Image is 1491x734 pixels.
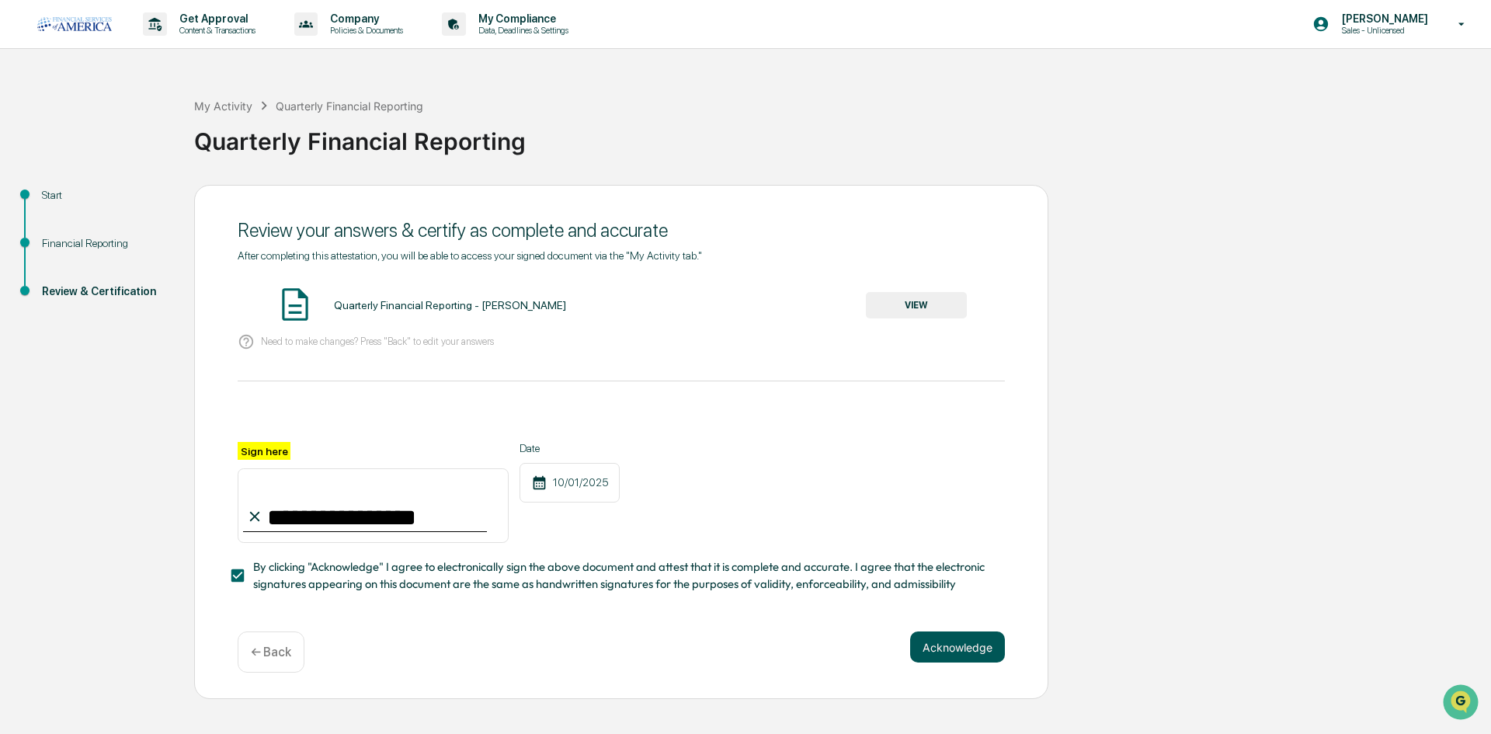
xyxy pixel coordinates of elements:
[42,235,169,252] div: Financial Reporting
[53,119,255,134] div: Start new chat
[128,196,193,211] span: Attestations
[520,463,620,503] div: 10/01/2025
[276,99,423,113] div: Quarterly Financial Reporting
[318,12,411,25] p: Company
[106,190,199,217] a: 🗄️Attestations
[466,25,576,36] p: Data, Deadlines & Settings
[1329,25,1436,36] p: Sales - Unlicensed
[155,263,188,275] span: Pylon
[276,285,315,324] img: Document Icon
[910,631,1005,663] button: Acknowledge
[194,115,1483,155] div: Quarterly Financial Reporting
[31,196,100,211] span: Preclearance
[194,99,252,113] div: My Activity
[16,119,43,147] img: 1746055101610-c473b297-6a78-478c-a979-82029cc54cd1
[238,249,702,262] span: After completing this attestation, you will be able to access your signed document via the "My Ac...
[1441,683,1483,725] iframe: Open customer support
[37,17,112,31] img: logo
[42,284,169,300] div: Review & Certification
[31,225,98,241] span: Data Lookup
[113,197,125,210] div: 🗄️
[53,134,196,147] div: We're available if you need us!
[251,645,291,659] p: ← Back
[167,12,263,25] p: Get Approval
[866,292,967,318] button: VIEW
[253,558,992,593] span: By clicking "Acknowledge" I agree to electronically sign the above document and attest that it is...
[9,219,104,247] a: 🔎Data Lookup
[318,25,411,36] p: Policies & Documents
[16,227,28,239] div: 🔎
[520,442,620,454] label: Date
[42,187,169,204] div: Start
[16,197,28,210] div: 🖐️
[334,299,566,311] div: Quarterly Financial Reporting - [PERSON_NAME]
[238,219,1005,242] div: Review your answers & certify as complete and accurate
[167,25,263,36] p: Content & Transactions
[466,12,576,25] p: My Compliance
[238,442,290,460] label: Sign here
[1329,12,1436,25] p: [PERSON_NAME]
[264,123,283,142] button: Start new chat
[261,336,494,347] p: Need to make changes? Press "Back" to edit your answers
[9,190,106,217] a: 🖐️Preclearance
[109,263,188,275] a: Powered byPylon
[16,33,283,57] p: How can we help?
